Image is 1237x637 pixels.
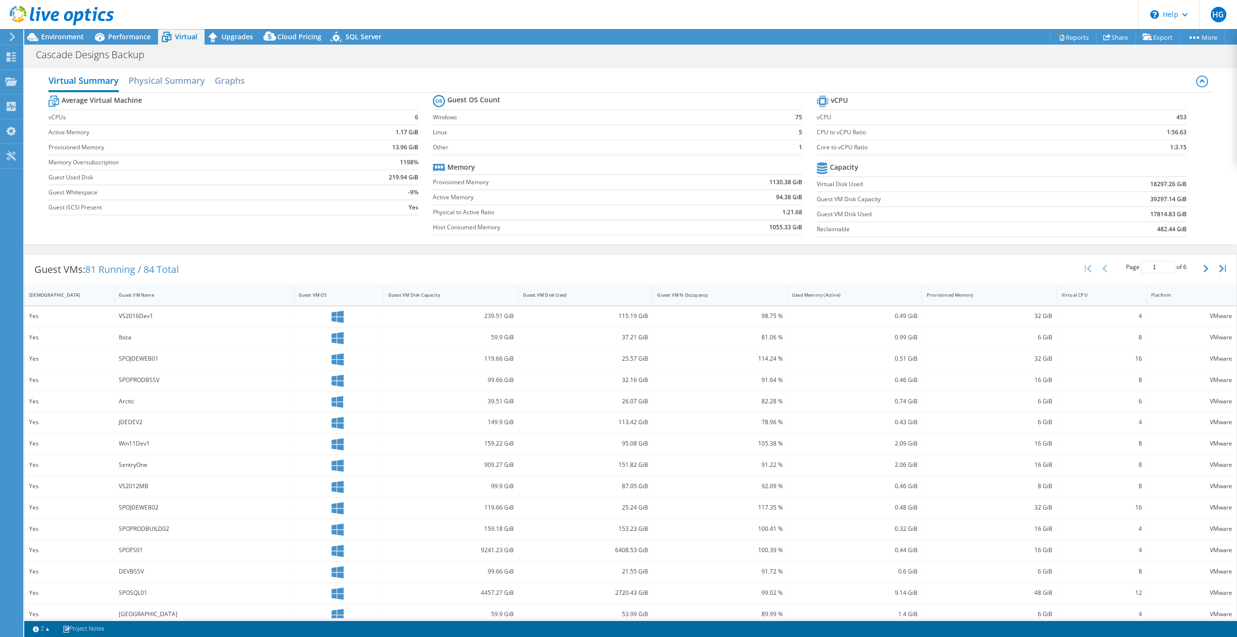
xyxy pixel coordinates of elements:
b: 1055.33 GiB [769,223,802,232]
div: 12 [1062,588,1142,598]
div: 26.07 GiB [523,396,649,407]
div: Yes [29,332,110,343]
div: 8 [1062,460,1142,470]
a: Project Notes [56,623,111,635]
b: 6 [415,112,418,122]
div: VMware [1151,460,1232,470]
label: Other [433,143,769,152]
span: 81 Running / 84 Total [85,263,179,276]
b: 482.44 GiB [1157,224,1187,234]
div: 239.51 GiB [388,311,514,321]
div: 99.66 GiB [388,566,514,577]
div: VMware [1151,524,1232,534]
label: Linux [433,127,769,137]
div: 0.49 GiB [792,311,918,321]
div: VMware [1151,609,1232,620]
div: 99.9 GiB [388,481,514,492]
div: 2720.43 GiB [523,588,649,598]
label: Provisioned Memory [433,177,687,187]
div: 8 GiB [927,481,1052,492]
label: Active Memory [433,192,687,202]
div: 105.38 % [657,438,783,449]
b: Memory [447,162,475,172]
span: Cloud Pricing [277,32,321,41]
div: 4457.27 GiB [388,588,514,598]
div: 0.44 GiB [792,545,918,556]
div: VMware [1151,566,1232,577]
div: 159.18 GiB [388,524,514,534]
div: 0.46 GiB [792,375,918,385]
div: VMware [1151,375,1232,385]
div: Yes [29,502,110,513]
span: Virtual [175,32,197,41]
div: VS2012MB [119,481,289,492]
div: 59.9 GiB [388,332,514,343]
label: vCPU [817,112,1089,122]
div: 0.32 GiB [792,524,918,534]
div: Guest VM Disk Capacity [388,292,502,298]
label: Host Consumed Memory [433,223,687,232]
div: 82.28 % [657,396,783,407]
b: Capacity [830,162,858,172]
div: VMware [1151,502,1232,513]
div: 153.23 GiB [523,524,649,534]
div: 16 GiB [927,375,1052,385]
div: Guest VM Name [119,292,277,298]
b: vCPU [831,96,848,105]
b: 1:3.15 [1170,143,1187,152]
div: [DEMOGRAPHIC_DATA] [29,292,98,298]
div: SPOSQL01 [119,588,289,598]
div: 159.22 GiB [388,438,514,449]
div: Ibiza [119,332,289,343]
div: 151.82 GiB [523,460,649,470]
div: 4 [1062,545,1142,556]
div: SPOJDEWEB02 [119,502,289,513]
label: Guest VM Disk Used [817,209,1059,219]
h2: Graphs [215,71,245,90]
div: 91.22 % [657,460,783,470]
div: 0.51 GiB [792,353,918,364]
label: Guest Whitespace [48,188,330,197]
div: 21.55 GiB [523,566,649,577]
div: 16 GiB [927,524,1052,534]
h1: Cascade Designs Backup [32,49,159,60]
div: 16 [1062,502,1142,513]
div: 32.16 GiB [523,375,649,385]
div: 91.64 % [657,375,783,385]
b: 1 [799,143,802,152]
div: Yes [29,609,110,620]
div: Yes [29,311,110,321]
div: VMware [1151,311,1232,321]
label: Virtual Disk Used [817,179,1059,189]
div: 98.75 % [657,311,783,321]
span: 6 [1183,263,1187,271]
label: CPU to vCPU Ratio [817,127,1089,137]
div: 0.6 GiB [792,566,918,577]
div: 16 GiB [927,545,1052,556]
div: 6 GiB [927,396,1052,407]
b: 453 [1176,112,1187,122]
b: Yes [409,203,418,212]
div: VMware [1151,481,1232,492]
div: 16 GiB [927,460,1052,470]
div: Yes [29,396,110,407]
div: 9241.23 GiB [388,545,514,556]
label: vCPUs [48,112,330,122]
div: Platform [1151,292,1221,298]
div: 119.66 GiB [388,502,514,513]
div: 8 [1062,375,1142,385]
div: 16 GiB [927,438,1052,449]
div: 99.02 % [657,588,783,598]
div: 92.09 % [657,481,783,492]
div: 6408.53 GiB [523,545,649,556]
div: Virtual CPU [1062,292,1130,298]
div: Yes [29,524,110,534]
div: 89.99 % [657,609,783,620]
div: 48 GiB [927,588,1052,598]
div: SPOPRODBUILD02 [119,524,289,534]
b: 18297.26 GiB [1150,179,1187,189]
div: SentryOne [119,460,289,470]
label: Core to vCPU Ratio [817,143,1089,152]
div: 59.9 GiB [388,609,514,620]
b: Average Virtual Machine [62,96,142,105]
